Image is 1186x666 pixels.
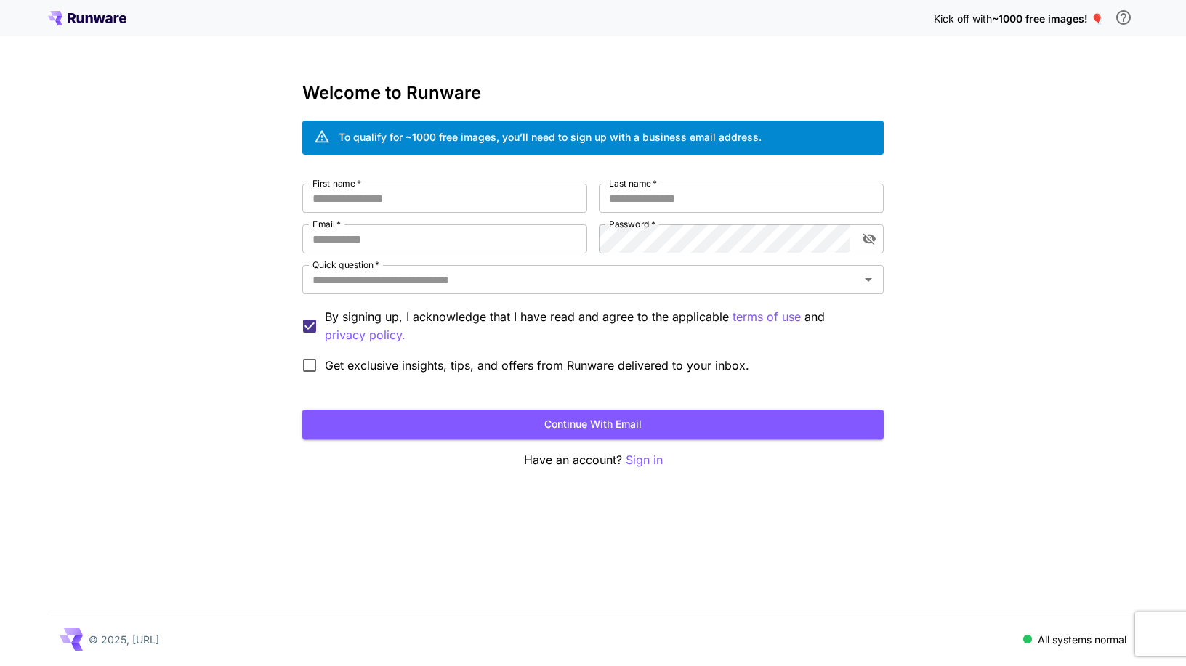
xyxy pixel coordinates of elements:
[312,218,341,230] label: Email
[858,269,879,290] button: Open
[733,308,801,326] button: By signing up, I acknowledge that I have read and agree to the applicable and privacy policy.
[1109,3,1138,32] button: In order to qualify for free credit, you need to sign up with a business email address and click ...
[934,12,992,25] span: Kick off with
[856,226,882,252] button: toggle password visibility
[325,326,406,344] button: By signing up, I acknowledge that I have read and agree to the applicable terms of use and
[325,308,872,344] p: By signing up, I acknowledge that I have read and agree to the applicable and
[733,308,801,326] p: terms of use
[325,357,749,374] span: Get exclusive insights, tips, and offers from Runware delivered to your inbox.
[302,410,884,439] button: Continue with email
[626,451,663,469] button: Sign in
[312,259,379,271] label: Quick question
[312,177,361,190] label: First name
[1038,632,1126,647] p: All systems normal
[609,218,655,230] label: Password
[89,632,159,647] p: © 2025, [URL]
[339,129,762,145] div: To qualify for ~1000 free images, you’ll need to sign up with a business email address.
[992,12,1103,25] span: ~1000 free images! 🎈
[302,451,884,469] p: Have an account?
[609,177,657,190] label: Last name
[302,83,884,103] h3: Welcome to Runware
[325,326,406,344] p: privacy policy.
